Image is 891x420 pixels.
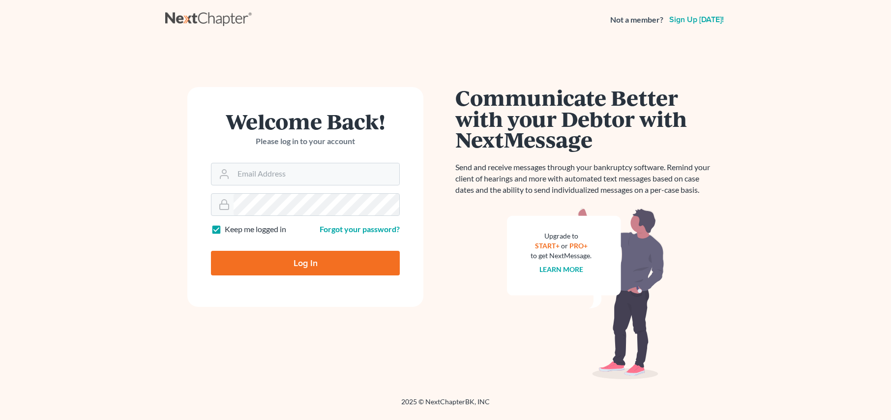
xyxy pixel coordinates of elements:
img: nextmessage_bg-59042aed3d76b12b5cd301f8e5b87938c9018125f34e5fa2b7a6b67550977c72.svg [507,208,664,380]
a: Learn more [539,265,583,273]
a: Sign up [DATE]! [667,16,726,24]
strong: Not a member? [610,14,663,26]
h1: Welcome Back! [211,111,400,132]
a: Forgot your password? [320,224,400,234]
label: Keep me logged in [225,224,286,235]
a: PRO+ [569,241,588,250]
div: 2025 © NextChapterBK, INC [165,397,726,415]
input: Log In [211,251,400,275]
input: Email Address [234,163,399,185]
h1: Communicate Better with your Debtor with NextMessage [455,87,716,150]
div: to get NextMessage. [531,251,592,261]
a: START+ [535,241,560,250]
span: or [561,241,568,250]
p: Send and receive messages through your bankruptcy software. Remind your client of hearings and mo... [455,162,716,196]
p: Please log in to your account [211,136,400,147]
div: Upgrade to [531,231,592,241]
